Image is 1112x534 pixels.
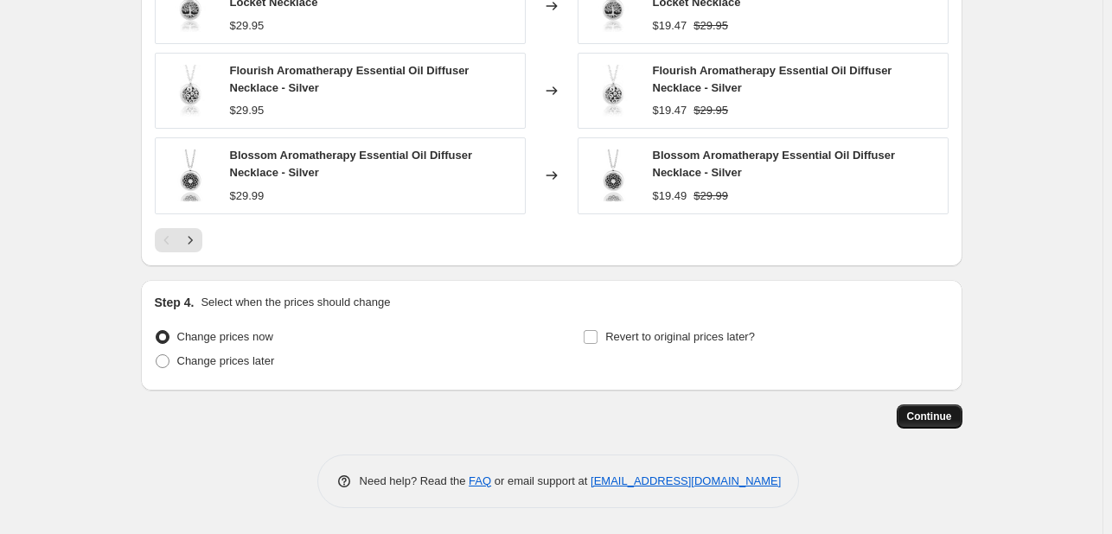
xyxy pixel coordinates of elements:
[897,404,962,429] button: Continue
[230,104,265,117] span: $29.95
[230,64,470,94] span: Flourish Aromatherapy Essential Oil Diffuser Necklace - Silver
[653,104,687,117] span: $19.47
[177,354,275,367] span: Change prices later
[653,19,687,32] span: $19.47
[907,410,952,423] span: Continue
[605,330,755,343] span: Revert to original prices later?
[164,149,216,201] img: blossom_silver_80x.png
[201,294,390,311] p: Select when the prices should change
[491,474,591,487] span: or email support at
[653,149,896,179] span: Blossom Aromatherapy Essential Oil Diffuser Necklace - Silver
[178,228,202,252] button: Next
[155,294,195,311] h2: Step 4.
[653,189,687,202] span: $19.49
[360,474,470,487] span: Need help? Read the
[591,474,781,487] a: [EMAIL_ADDRESS][DOMAIN_NAME]
[164,65,216,117] img: flourish_comp_80x.jpg
[693,189,728,202] span: $29.99
[587,149,639,201] img: blossom_silver_80x.png
[469,474,491,487] a: FAQ
[177,330,273,343] span: Change prices now
[230,19,265,32] span: $29.95
[587,65,639,117] img: flourish_comp_80x.jpg
[693,19,728,32] span: $29.95
[693,104,728,117] span: $29.95
[653,64,892,94] span: Flourish Aromatherapy Essential Oil Diffuser Necklace - Silver
[230,149,473,179] span: Blossom Aromatherapy Essential Oil Diffuser Necklace - Silver
[155,228,202,252] nav: Pagination
[230,189,265,202] span: $29.99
